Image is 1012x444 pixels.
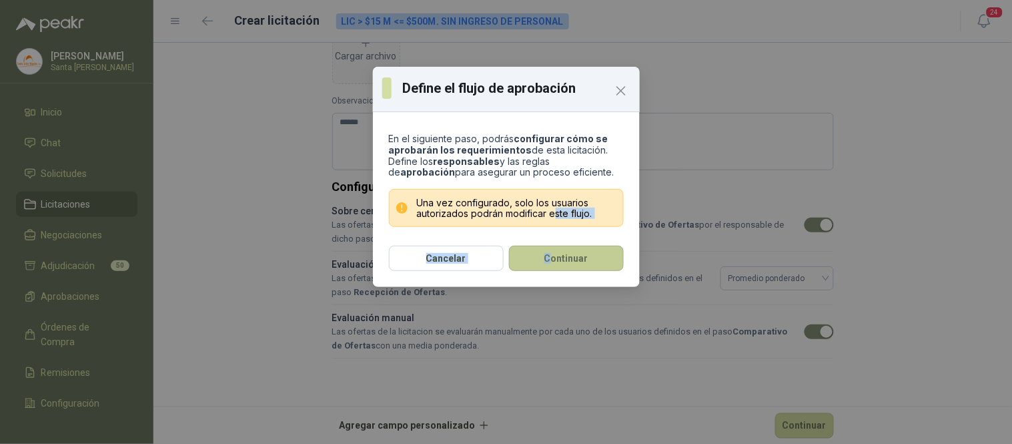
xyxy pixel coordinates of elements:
b: configurar cómo se aprobarán los requerimientos [389,133,608,156]
p: En el siguiente paso, podrás de esta licitación. Define los y las reglas de para asegurar un proc... [389,134,624,178]
button: Cancelar [389,246,504,271]
h3: Define el flujo de aprobación [402,78,630,98]
button: Close [610,80,632,101]
b: responsables [434,156,500,167]
b: aprobación [401,166,456,178]
button: Continuar [509,246,624,271]
p: Una vez configurado, solo los usuarios autorizados podrán modificar este flujo. [417,198,618,218]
